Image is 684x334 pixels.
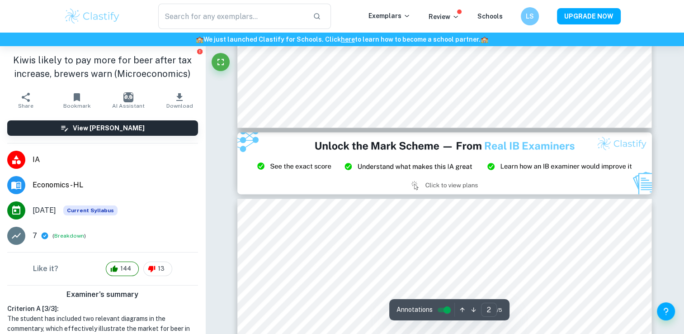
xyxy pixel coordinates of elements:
[154,88,205,113] button: Download
[7,120,198,136] button: View [PERSON_NAME]
[33,205,56,216] span: [DATE]
[33,230,37,241] p: 7
[396,305,433,315] span: Annotations
[2,34,682,44] h6: We just launched Clastify for Schools. Click to learn how to become a school partner.
[33,263,58,274] h6: Like it?
[368,11,410,21] p: Exemplars
[158,4,306,29] input: Search for any exemplars...
[7,53,198,81] h1: Kiwis likely to pay more for beer after tax increase, brewers warn (Microeconomics)
[33,180,198,191] span: Economics - HL
[63,103,91,109] span: Bookmark
[63,205,118,215] span: Current Syllabus
[54,232,84,240] button: Breakdown
[63,205,118,215] div: This exemplar is based on the current syllabus. Feel free to refer to it for inspiration/ideas wh...
[237,132,652,195] img: Ad
[33,154,198,165] span: IA
[7,304,198,314] h6: Criterion A [ 3 / 3 ]:
[521,7,539,25] button: LS
[657,302,675,320] button: Help and Feedback
[477,13,503,20] a: Schools
[197,48,203,55] button: Report issue
[143,262,172,276] div: 13
[123,92,133,102] img: AI Assistant
[115,264,136,273] span: 144
[18,103,33,109] span: Share
[341,36,355,43] a: here
[4,289,202,300] h6: Examiner's summary
[481,36,488,43] span: 🏫
[73,123,145,133] h6: View [PERSON_NAME]
[51,88,102,113] button: Bookmark
[429,12,459,22] p: Review
[103,88,154,113] button: AI Assistant
[52,232,86,240] span: ( )
[64,7,121,25] img: Clastify logo
[196,36,203,43] span: 🏫
[524,11,535,21] h6: LS
[212,53,230,71] button: Fullscreen
[166,103,193,109] span: Download
[112,103,145,109] span: AI Assistant
[497,306,502,314] span: / 5
[106,262,139,276] div: 144
[557,8,621,24] button: UPGRADE NOW
[153,264,170,273] span: 13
